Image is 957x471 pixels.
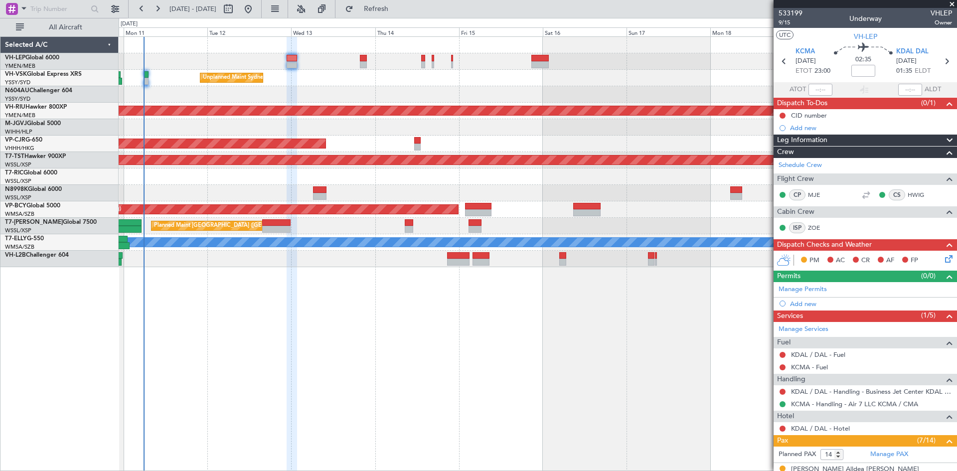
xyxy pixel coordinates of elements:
span: N604AU [5,88,29,94]
a: ZOE [808,223,830,232]
span: (0/0) [921,271,936,281]
a: Manage Services [779,324,828,334]
span: 23:00 [814,66,830,76]
span: Dispatch Checks and Weather [777,239,872,251]
a: T7-RICGlobal 6000 [5,170,57,176]
span: N8998K [5,186,28,192]
div: Tue 12 [207,27,291,36]
span: VP-CJR [5,137,25,143]
span: Handling [777,374,805,385]
span: VH-LEP [5,55,25,61]
a: VHHH/HKG [5,145,34,152]
a: KDAL / DAL - Fuel [791,350,845,359]
a: N604AUChallenger 604 [5,88,72,94]
a: KDAL / DAL - Handling - Business Jet Center KDAL / DAL [791,387,952,396]
a: VH-LEPGlobal 6000 [5,55,59,61]
a: T7-ELLYG-550 [5,236,44,242]
a: WMSA/SZB [5,243,34,251]
span: Permits [777,271,800,282]
span: Refresh [355,5,397,12]
span: Crew [777,147,794,158]
div: ISP [789,222,805,233]
a: HWIG [908,190,930,199]
span: ALDT [925,85,941,95]
span: FP [911,256,918,266]
span: Dispatch To-Dos [777,98,827,109]
input: --:-- [808,84,832,96]
span: 9/15 [779,18,802,27]
span: VH-VSK [5,71,27,77]
a: VP-BCYGlobal 5000 [5,203,60,209]
input: Trip Number [30,1,88,16]
span: KCMA [796,47,815,57]
a: WMSA/SZB [5,210,34,218]
a: VH-RIUHawker 800XP [5,104,67,110]
a: YMEN/MEB [5,112,35,119]
span: All Aircraft [26,24,105,31]
div: Thu 14 [375,27,459,36]
span: 02:35 [855,55,871,65]
span: T7-[PERSON_NAME] [5,219,63,225]
span: [DATE] [796,56,816,66]
div: Mon 11 [124,27,207,36]
a: VH-VSKGlobal Express XRS [5,71,82,77]
a: KDAL / DAL - Hotel [791,424,850,433]
div: CID number [791,111,827,120]
button: UTC [776,30,794,39]
span: Services [777,311,803,322]
a: VH-L2BChallenger 604 [5,252,69,258]
div: Wed 13 [291,27,375,36]
span: AC [836,256,845,266]
a: WSSL/XSP [5,227,31,234]
span: KDAL DAL [896,47,929,57]
span: ETOT [796,66,812,76]
span: (1/5) [921,310,936,320]
div: Mon 18 [710,27,794,36]
span: [DATE] [896,56,917,66]
span: (7/14) [917,435,936,446]
span: Leg Information [777,135,827,146]
span: Hotel [777,411,794,422]
a: T7-[PERSON_NAME]Global 7500 [5,219,97,225]
span: Fuel [777,337,791,348]
span: Pax [777,435,788,447]
div: Add new [790,124,952,132]
div: CS [889,189,905,200]
div: Sat 16 [543,27,627,36]
div: Sun 17 [627,27,710,36]
span: ATOT [790,85,806,95]
a: YSSY/SYD [5,95,30,103]
a: WSSL/XSP [5,177,31,185]
a: WSSL/XSP [5,194,31,201]
div: [DATE] [121,20,138,28]
a: Manage Permits [779,285,827,295]
a: VP-CJRG-650 [5,137,42,143]
span: VH-L2B [5,252,26,258]
a: YMEN/MEB [5,62,35,70]
button: Refresh [340,1,400,17]
span: CR [861,256,870,266]
span: VH-LEP [854,31,877,42]
span: AF [886,256,894,266]
a: Schedule Crew [779,160,822,170]
label: Planned PAX [779,450,816,460]
div: Planned Maint [GEOGRAPHIC_DATA] ([GEOGRAPHIC_DATA]) [154,218,311,233]
span: Cabin Crew [777,206,814,218]
a: M-JGVJGlobal 5000 [5,121,61,127]
span: VP-BCY [5,203,26,209]
a: T7-TSTHawker 900XP [5,154,66,159]
button: All Aircraft [11,19,108,35]
span: ELDT [915,66,931,76]
a: N8998KGlobal 6000 [5,186,62,192]
a: KCMA - Fuel [791,363,828,371]
span: PM [809,256,819,266]
span: T7-RIC [5,170,23,176]
a: WIHH/HLP [5,128,32,136]
div: Unplanned Maint Sydney ([PERSON_NAME] Intl) [203,70,325,85]
span: Owner [931,18,952,27]
span: [DATE] - [DATE] [169,4,216,13]
div: Underway [849,13,882,24]
div: CP [789,189,805,200]
span: T7-ELLY [5,236,27,242]
span: T7-TST [5,154,24,159]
